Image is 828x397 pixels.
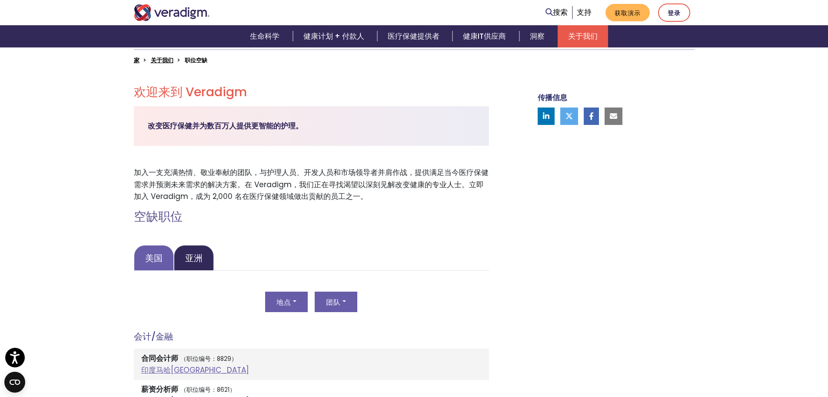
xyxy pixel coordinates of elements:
a: 支持 [577,7,592,17]
font: 改变医疗保健并为数百万人提供更智能的护理。 [148,121,303,131]
a: 生命科学 [239,25,293,47]
button: 地点 [265,292,308,313]
font: 团队 [326,297,341,307]
a: 获取演示 [605,4,650,21]
font: 获取演示 [615,9,641,17]
font: 空缺职位 [134,208,183,225]
font: 薪资分析师 [141,384,178,394]
font: 洞察 [530,31,545,41]
a: 印度马哈[GEOGRAPHIC_DATA] [141,365,249,375]
font: 登录 [668,9,681,17]
font: 传播信息 [538,92,567,103]
font: 地点 [276,297,291,307]
font: 健康计划 + 付款人 [303,31,364,41]
a: 健康IT供应商 [452,25,519,47]
font: 合同会计师 [141,353,178,363]
font: 搜索 [553,7,568,17]
img: Veradigm 徽标 [134,4,210,21]
button: 打开 CMP 小部件 [4,372,25,393]
font: （职位编号：8829） [180,355,237,363]
font: 美国 [145,252,163,264]
a: 关于我们 [151,56,173,64]
a: 洞察 [519,25,558,47]
button: 团队 [315,292,357,313]
a: 健康计划 + 付款人 [293,25,377,47]
font: 会计/金融 [134,330,173,343]
font: 亚洲 [185,252,203,264]
font: 生命科学 [250,31,279,41]
font: （职位编号：8621） [180,386,236,394]
a: 家 [134,56,140,64]
font: 健康IT供应商 [463,31,506,41]
font: 医疗保健提供者 [388,31,439,41]
font: 欢迎来到 Veradigm [134,84,247,101]
font: 加入一支充满热情、敬业奉献的团队，与护理人员、开发人员和市场领导者并肩作战，提供满足当今医疗保健需求并预测未来需求的解决方案。在 Veradigm，我们正在寻找渴望以深刻见解改变健康的专业人士。... [134,167,489,201]
a: 关于我们 [558,25,608,47]
font: 关于我们 [568,31,598,41]
a: 登录 [658,3,690,22]
a: 医疗保健提供者 [377,25,452,47]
